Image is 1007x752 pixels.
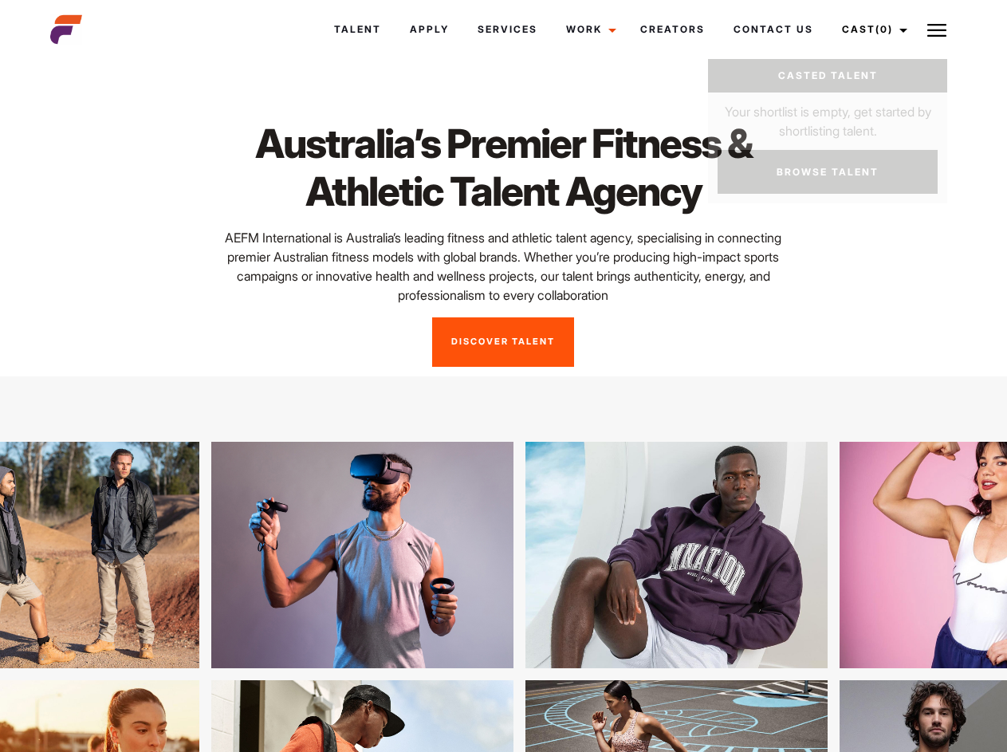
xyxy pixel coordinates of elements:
h1: Australia’s Premier Fitness & Athletic Talent Agency [204,120,803,215]
a: Casted Talent [708,59,947,93]
a: Discover Talent [432,317,574,367]
img: zxvzxv [474,442,777,668]
p: Your shortlist is empty, get started by shortlisting talent. [708,93,947,140]
a: Cast(0) [828,8,917,51]
img: cropped-aefm-brand-fav-22-square.png [50,14,82,45]
img: Burger icon [927,21,946,40]
a: Browse Talent [718,150,938,194]
a: Creators [626,8,719,51]
a: Contact Us [719,8,828,51]
span: (0) [875,23,893,35]
img: sadgsddd [160,442,462,668]
p: AEFM International is Australia’s leading fitness and athletic talent agency, specialising in con... [204,228,803,305]
a: Work [552,8,626,51]
a: Talent [320,8,395,51]
a: Apply [395,8,463,51]
a: Services [463,8,552,51]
